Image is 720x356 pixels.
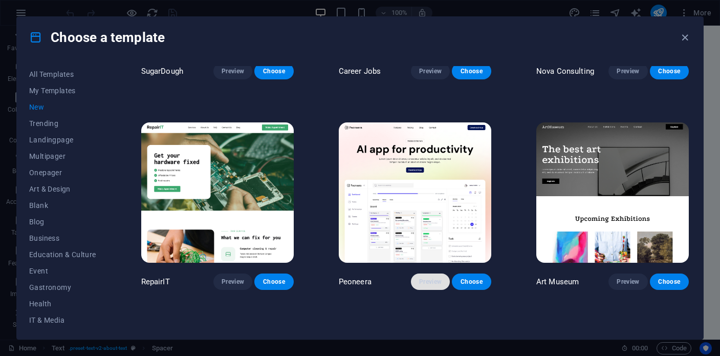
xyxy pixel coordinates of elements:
p: RepairIT [141,277,170,287]
span: Preview [222,67,244,75]
span: Preview [419,278,442,286]
p: Art Museum [536,277,579,287]
span: Choose [263,278,285,286]
span: Gastronomy [29,283,96,291]
span: Onepager [29,169,96,177]
span: Art & Design [29,185,96,193]
span: IT & Media [29,316,96,324]
span: My Templates [29,87,96,95]
span: Choose [460,278,483,286]
span: Preview [617,67,639,75]
span: Choose [460,67,483,75]
span: Health [29,300,96,308]
p: Career Jobs [339,66,381,76]
button: Multipager [29,148,96,164]
button: Education & Culture [29,246,96,263]
p: SugarDough [141,66,183,76]
span: Blank [29,201,96,210]
button: My Templates [29,82,96,99]
button: Preview [608,274,647,290]
button: Choose [254,63,293,79]
span: Trending [29,119,96,128]
button: Blog [29,214,96,230]
span: Choose [658,67,681,75]
button: Trending [29,115,96,132]
img: RepairIT [141,122,294,263]
button: Preview [213,274,252,290]
button: Art & Design [29,181,96,197]
span: Choose [658,278,681,286]
button: Preview [411,63,450,79]
button: Onepager [29,164,96,181]
img: Peoneera [339,122,491,263]
button: Preview [411,274,450,290]
button: Preview [213,63,252,79]
button: New [29,99,96,115]
button: Health [29,296,96,312]
span: All Templates [29,70,96,78]
span: New [29,103,96,111]
button: Choose [452,63,491,79]
span: Business [29,234,96,242]
h4: Choose a template [29,29,165,46]
img: Art Museum [536,122,689,263]
p: Nova Consulting [536,66,594,76]
button: Preview [608,63,647,79]
span: Landingpage [29,136,96,144]
button: Choose [650,274,689,290]
span: Education & Culture [29,250,96,259]
span: Preview [419,67,442,75]
span: Blog [29,218,96,226]
span: Multipager [29,152,96,160]
span: Choose [263,67,285,75]
span: Preview [617,278,639,286]
button: Blank [29,197,96,214]
p: Peoneera [339,277,372,287]
button: Landingpage [29,132,96,148]
button: Business [29,230,96,246]
button: Choose [254,274,293,290]
button: Choose [452,274,491,290]
button: Event [29,263,96,279]
button: Choose [650,63,689,79]
span: Preview [222,278,244,286]
button: IT & Media [29,312,96,328]
button: Gastronomy [29,279,96,296]
button: All Templates [29,66,96,82]
span: Event [29,267,96,275]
